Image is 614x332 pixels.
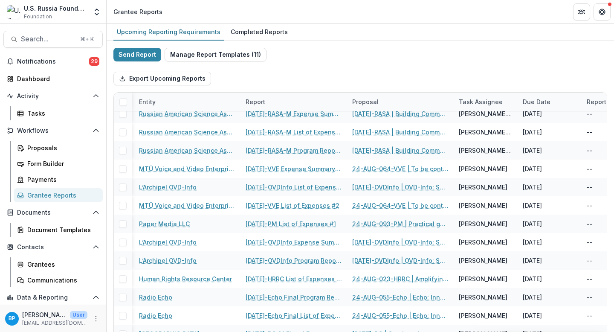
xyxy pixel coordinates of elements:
div: Entity [134,93,240,111]
a: 24-AUG-055-Echo | Echo: Innovating for growth and sustainability [352,311,449,320]
div: [PERSON_NAME] [459,274,507,283]
a: Grantees [14,257,103,271]
span: Search... [21,35,75,43]
a: [DATE]-Echo Final List of Expenses [246,311,342,320]
div: Task Assignee [454,93,518,111]
div: Document Templates [27,225,96,234]
div: [DATE] [518,270,582,288]
button: Send Report [113,48,161,61]
div: -- [587,311,593,320]
a: Human Rights Resource Center [139,274,232,283]
span: Activity [17,93,89,100]
a: MTÜ Voice and Video Enterprise [139,201,235,210]
button: Partners [573,3,590,20]
div: [PERSON_NAME] <[EMAIL_ADDRESS][DOMAIN_NAME]> <[EMAIL_ADDRESS][DOMAIN_NAME]> [459,146,513,155]
a: Tasks [14,106,103,120]
div: Communications [27,276,96,285]
button: Export Upcoming Reports [113,72,211,85]
div: Payments [27,175,96,184]
div: [PERSON_NAME] [459,238,507,247]
img: U.S. Russia Foundation [7,5,20,19]
button: Notifications29 [3,55,103,68]
div: [DATE] [518,288,582,306]
div: [DATE] [518,160,582,178]
div: Report [240,93,347,111]
div: Proposals [27,143,96,152]
a: Grantee Reports [14,188,103,202]
div: -- [587,293,593,302]
a: Radio Echo [139,311,172,320]
button: Open Documents [3,206,103,219]
span: 29 [89,57,99,66]
div: -- [587,274,593,283]
div: [PERSON_NAME] [459,219,507,228]
div: Completed Reports [227,26,291,38]
div: Upcoming Reporting Requirements [113,26,224,38]
div: [DATE] [518,105,582,123]
a: Document Templates [14,223,103,237]
div: Task Assignee [454,97,508,106]
a: [DATE]-Echo Final Program Report [246,293,342,302]
div: -- [587,128,593,137]
p: User [70,311,87,319]
button: More [91,314,101,324]
a: Russian American Science Association [139,109,235,118]
span: Contacts [17,244,89,251]
a: Form Builder [14,157,103,171]
a: [DATE]-OVDInfo Expense Summary #2 [246,238,342,247]
span: Notifications [17,58,89,65]
div: Proposal [347,93,454,111]
a: 24-AUG-055-Echo | Echo: Innovating for growth and sustainability [352,293,449,302]
div: Tasks [27,109,96,118]
button: Manage Report Templates (11) [165,48,266,61]
p: [EMAIL_ADDRESS][DOMAIN_NAME] [22,319,87,327]
button: Open Activity [3,89,103,103]
div: [DATE] [518,141,582,160]
div: -- [587,219,593,228]
div: [PERSON_NAME] [459,311,507,320]
a: [DATE]-RASA-M List of Expenses #3 [246,128,342,137]
div: -- [587,201,593,210]
div: [DATE] [518,178,582,196]
div: Due Date [518,93,582,111]
a: [DATE]-OVDInfo Program Report #2 [246,256,342,265]
a: [DATE]-VVE Expense Summary #2 [246,164,342,173]
p: [PERSON_NAME] [22,310,67,319]
div: [PERSON_NAME] [459,256,507,265]
div: Grantee Reports [113,7,162,16]
a: Dashboard [3,72,103,86]
span: Data & Reporting [17,294,89,301]
a: Communications [14,273,103,287]
a: [DATE]-RASA-M Program Report #3 [246,146,342,155]
div: [DATE] [518,233,582,251]
button: Search... [3,31,103,48]
div: Grantees [27,260,96,269]
div: Proposal [347,97,384,106]
div: Report [240,97,270,106]
a: L’Archipel OVD-Info [139,183,197,192]
div: [PERSON_NAME] <[EMAIL_ADDRESS][DOMAIN_NAME]> <[EMAIL_ADDRESS][DOMAIN_NAME]> [459,128,513,137]
div: [PERSON_NAME] [459,164,507,173]
button: Open Data & Reporting [3,291,103,304]
a: [DATE]-OVDInfo | OVD-Info: Safeguarding Anti-War Voices in [GEOGRAPHIC_DATA] [352,256,449,265]
span: Workflows [17,127,89,134]
a: [DATE]-OVDInfo | OVD-Info: Safeguarding Anti-War Voices in [GEOGRAPHIC_DATA] [352,238,449,247]
div: [PERSON_NAME] [459,293,507,302]
a: 24-AUG-093-PM | Practical guide for [DEMOGRAPHIC_DATA] immigrants moving to [GEOGRAPHIC_DATA] and... [352,219,449,228]
a: [DATE]-RASA | Building Community through T-invariant: A Media Platform for [DEMOGRAPHIC_DATA] Sci... [352,128,449,137]
a: 24-AUG-064-VVE | To be continued: attracting younger audiences for increased media sustainability​ [352,201,449,210]
div: -- [587,256,593,265]
span: Documents [17,209,89,216]
a: [DATE]-VVE List of Expenses #2 [246,201,339,210]
a: Payments [14,172,103,186]
div: -- [587,146,593,155]
div: [DATE] [518,251,582,270]
div: Bennett P [9,316,15,321]
div: Form Builder [27,159,96,168]
a: Proposals [14,141,103,155]
div: ⌘ + K [78,35,96,44]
